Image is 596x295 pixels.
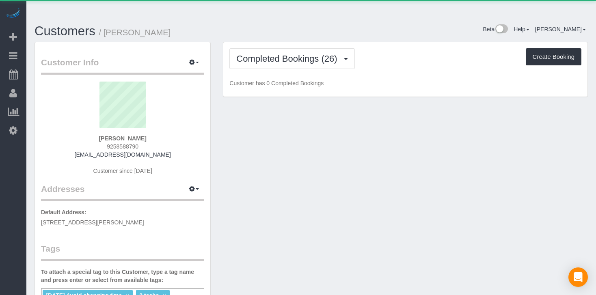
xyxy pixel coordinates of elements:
a: Beta [483,26,508,32]
span: Completed Bookings (26) [236,54,341,64]
a: [PERSON_NAME] [535,26,586,32]
button: Completed Bookings (26) [229,48,354,69]
label: To attach a special tag to this Customer, type a tag name and press enter or select from availabl... [41,268,204,284]
a: Help [514,26,529,32]
strong: [PERSON_NAME] [99,135,146,142]
label: Default Address: [41,208,86,216]
button: Create Booking [526,48,581,65]
div: Open Intercom Messenger [568,267,588,287]
a: Customers [35,24,95,38]
legend: Customer Info [41,56,204,75]
span: [STREET_ADDRESS][PERSON_NAME] [41,219,144,226]
img: New interface [495,24,508,35]
a: [EMAIL_ADDRESS][DOMAIN_NAME] [75,151,171,158]
p: Customer has 0 Completed Bookings [229,79,581,87]
small: / [PERSON_NAME] [99,28,171,37]
img: Automaid Logo [5,8,21,19]
span: 9258588790 [107,143,138,150]
span: Customer since [DATE] [93,168,152,174]
legend: Tags [41,243,204,261]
